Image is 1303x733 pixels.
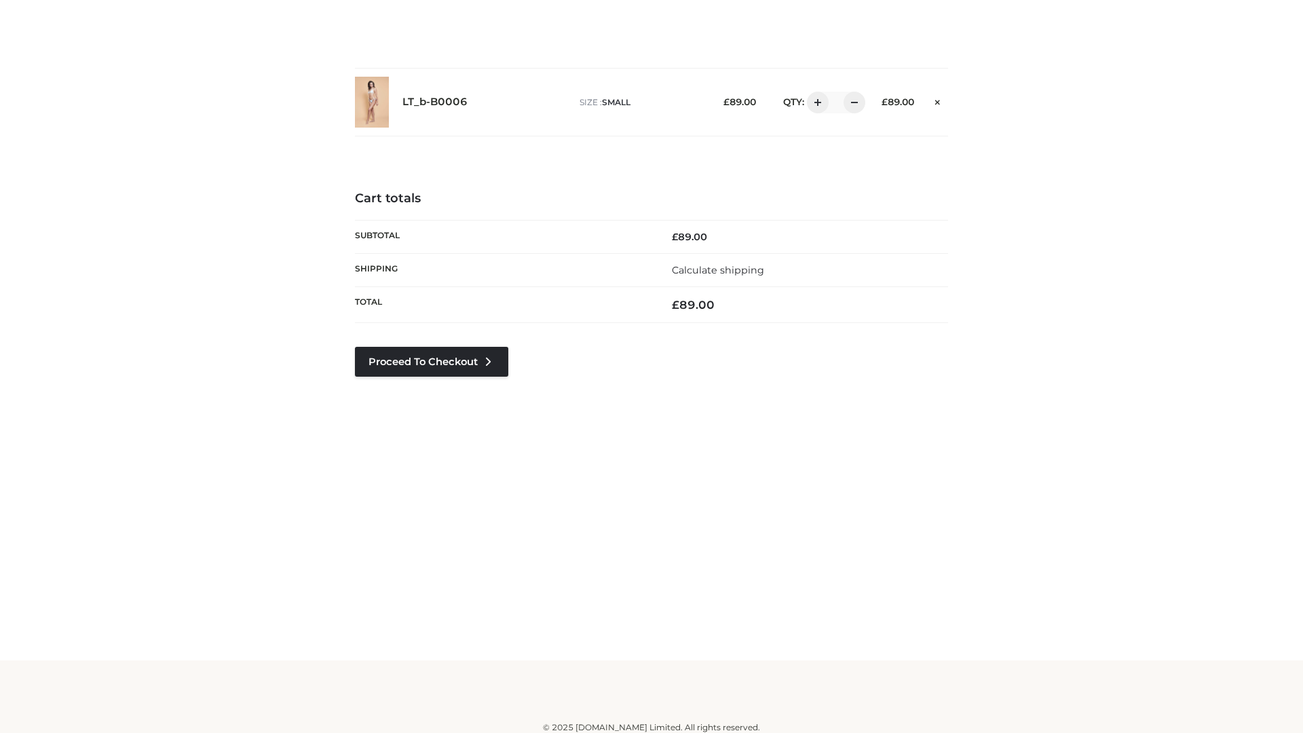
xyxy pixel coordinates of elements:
a: LT_b-B0006 [402,96,468,109]
bdi: 89.00 [672,298,715,312]
th: Subtotal [355,220,651,253]
span: £ [672,298,679,312]
a: Proceed to Checkout [355,347,508,377]
bdi: 89.00 [882,96,914,107]
th: Shipping [355,253,651,286]
div: QTY: [770,92,861,113]
h4: Cart totals [355,191,948,206]
p: size : [580,96,702,109]
th: Total [355,287,651,323]
span: £ [672,231,678,243]
a: Calculate shipping [672,264,764,276]
span: £ [882,96,888,107]
span: SMALL [602,97,630,107]
span: £ [723,96,730,107]
bdi: 89.00 [723,96,756,107]
bdi: 89.00 [672,231,707,243]
a: Remove this item [928,92,948,109]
